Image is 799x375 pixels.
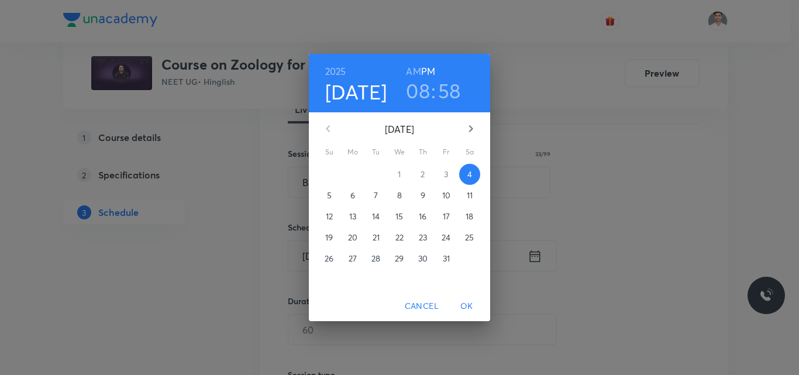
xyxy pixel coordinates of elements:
button: 11 [459,185,480,206]
p: 19 [325,232,333,243]
span: Su [319,146,340,158]
p: 24 [442,232,450,243]
p: 22 [395,232,404,243]
p: 23 [419,232,427,243]
button: 6 [342,185,363,206]
p: 17 [443,211,450,222]
span: OK [453,299,481,314]
button: [DATE] [325,80,387,104]
span: Mo [342,146,363,158]
p: 31 [443,253,450,264]
button: 19 [319,227,340,248]
button: 08 [406,78,430,103]
p: 29 [395,253,404,264]
span: Tu [366,146,387,158]
button: 20 [342,227,363,248]
span: Cancel [405,299,439,314]
button: 25 [459,227,480,248]
button: 31 [436,248,457,269]
p: 20 [348,232,357,243]
p: 15 [395,211,403,222]
p: 26 [325,253,333,264]
button: 12 [319,206,340,227]
button: 10 [436,185,457,206]
button: 22 [389,227,410,248]
p: 30 [418,253,428,264]
button: 7 [366,185,387,206]
span: Th [412,146,433,158]
button: 58 [438,78,461,103]
button: 15 [389,206,410,227]
button: OK [448,295,485,317]
span: Sa [459,146,480,158]
button: 18 [459,206,480,227]
p: 4 [467,168,472,180]
h3: : [431,78,436,103]
p: 28 [371,253,380,264]
button: 9 [412,185,433,206]
button: 27 [342,248,363,269]
button: 5 [319,185,340,206]
button: 26 [319,248,340,269]
p: 18 [466,211,473,222]
p: 6 [350,190,355,201]
button: 23 [412,227,433,248]
p: 27 [349,253,357,264]
button: 24 [436,227,457,248]
button: 4 [459,164,480,185]
p: 14 [372,211,380,222]
p: 7 [374,190,378,201]
button: Cancel [400,295,443,317]
p: 9 [421,190,425,201]
p: 8 [397,190,402,201]
p: 13 [349,211,356,222]
p: [DATE] [342,122,457,136]
button: 14 [366,206,387,227]
button: 21 [366,227,387,248]
button: 8 [389,185,410,206]
p: 10 [442,190,450,201]
p: 5 [327,190,332,201]
p: 21 [373,232,380,243]
p: 16 [419,211,426,222]
button: 28 [366,248,387,269]
span: Fr [436,146,457,158]
button: 17 [436,206,457,227]
p: 11 [467,190,473,201]
button: 29 [389,248,410,269]
button: 16 [412,206,433,227]
p: 12 [326,211,333,222]
p: 25 [465,232,474,243]
span: We [389,146,410,158]
button: 13 [342,206,363,227]
button: PM [421,63,435,80]
button: 2025 [325,63,346,80]
button: AM [406,63,421,80]
button: 30 [412,248,433,269]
